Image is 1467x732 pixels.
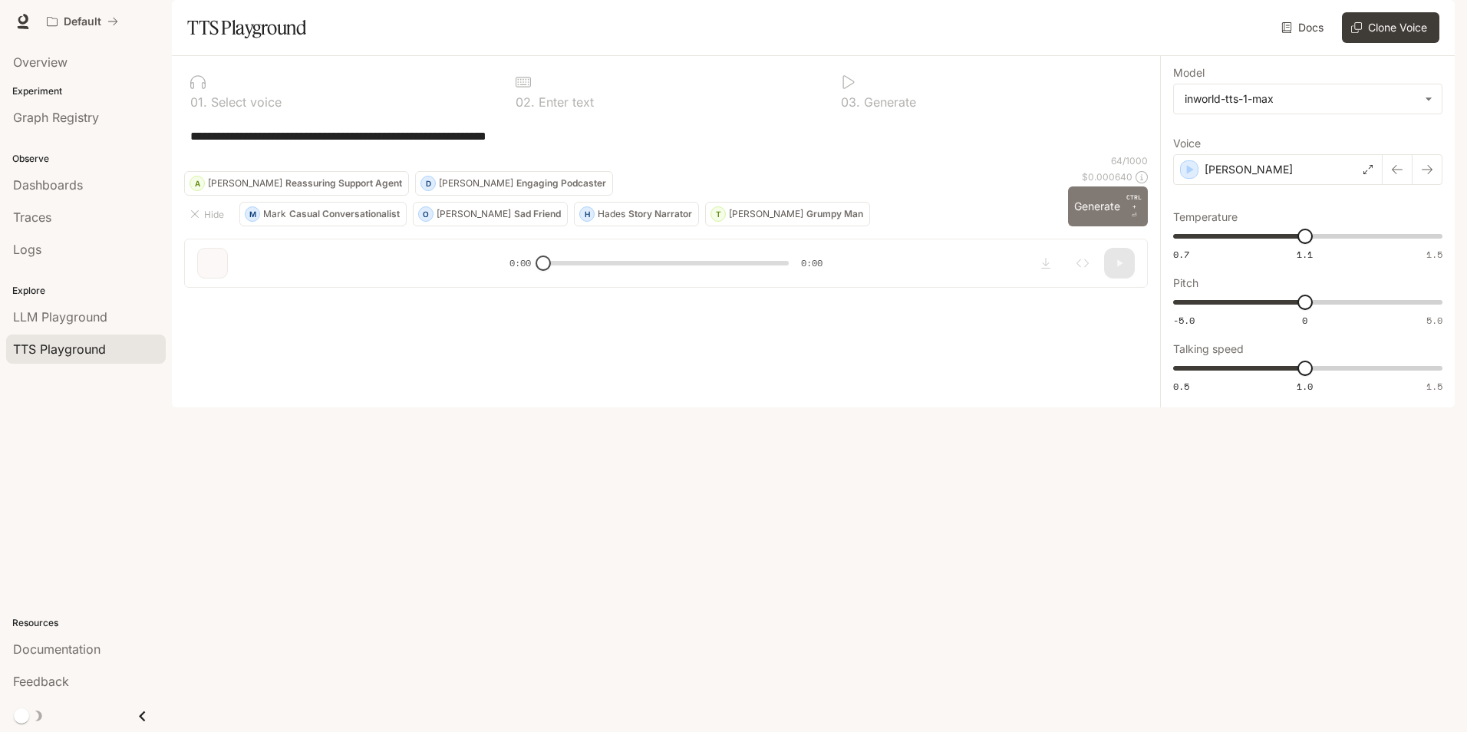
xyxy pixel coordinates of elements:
p: [PERSON_NAME] [437,209,511,219]
button: T[PERSON_NAME]Grumpy Man [705,202,870,226]
div: inworld-tts-1-max [1174,84,1442,114]
p: 64 / 1000 [1111,154,1148,167]
p: [PERSON_NAME] [439,179,513,188]
div: T [711,202,725,226]
p: Story Narrator [628,209,692,219]
span: 0.5 [1173,380,1189,393]
p: Temperature [1173,212,1238,223]
p: Casual Conversationalist [289,209,400,219]
span: 1.1 [1297,248,1313,261]
h1: TTS Playground [187,12,306,43]
p: Default [64,15,101,28]
span: 0 [1302,314,1307,327]
span: -5.0 [1173,314,1195,327]
span: 1.5 [1426,248,1442,261]
button: Clone Voice [1342,12,1439,43]
p: CTRL + [1126,193,1142,211]
p: Voice [1173,138,1201,149]
button: MMarkCasual Conversationalist [239,202,407,226]
p: [PERSON_NAME] [1205,162,1293,177]
p: Pitch [1173,278,1198,289]
p: Engaging Podcaster [516,179,606,188]
span: 1.0 [1297,380,1313,393]
span: 5.0 [1426,314,1442,327]
span: 1.5 [1426,380,1442,393]
p: Enter text [535,96,594,108]
button: D[PERSON_NAME]Engaging Podcaster [415,171,613,196]
p: $ 0.000640 [1082,170,1132,183]
p: Talking speed [1173,344,1244,354]
div: O [419,202,433,226]
p: Sad Friend [514,209,561,219]
div: D [421,171,435,196]
p: Reassuring Support Agent [285,179,402,188]
p: Hades [598,209,625,219]
div: inworld-tts-1-max [1185,91,1417,107]
p: Model [1173,68,1205,78]
p: [PERSON_NAME] [208,179,282,188]
p: 0 1 . [190,96,207,108]
p: Select voice [207,96,282,108]
p: Grumpy Man [806,209,863,219]
a: Docs [1278,12,1330,43]
p: 0 3 . [841,96,860,108]
button: All workspaces [40,6,125,37]
span: 0.7 [1173,248,1189,261]
button: A[PERSON_NAME]Reassuring Support Agent [184,171,409,196]
button: Hide [184,202,233,226]
p: ⏎ [1126,193,1142,220]
button: HHadesStory Narrator [574,202,699,226]
p: 0 2 . [516,96,535,108]
button: GenerateCTRL +⏎ [1068,186,1148,226]
p: Generate [860,96,916,108]
p: Mark [263,209,286,219]
p: [PERSON_NAME] [729,209,803,219]
div: M [246,202,259,226]
button: O[PERSON_NAME]Sad Friend [413,202,568,226]
div: A [190,171,204,196]
div: H [580,202,594,226]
